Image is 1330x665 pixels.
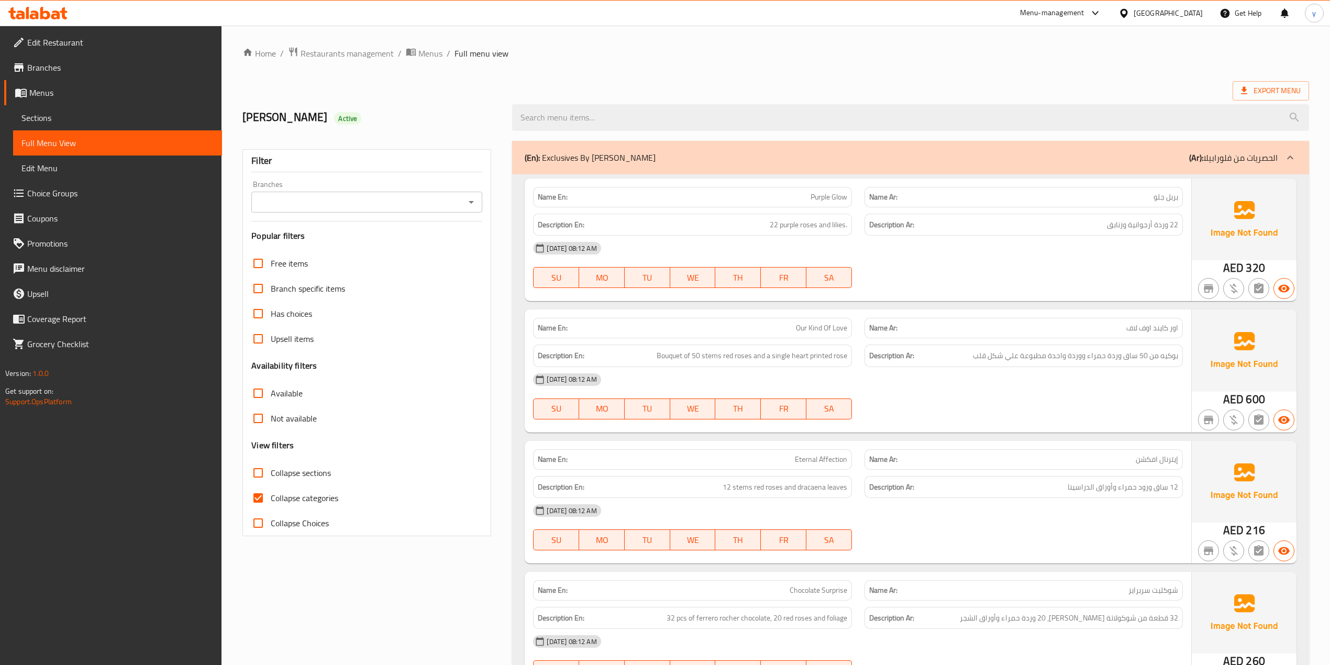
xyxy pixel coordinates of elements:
[625,267,670,288] button: TU
[1189,150,1203,165] b: (Ar):
[5,395,72,408] a: Support.OpsPlatform
[538,218,584,231] strong: Description En:
[5,367,31,380] span: Version:
[869,192,897,203] strong: Name Ar:
[280,47,284,60] li: /
[5,384,53,398] span: Get support on:
[715,398,761,419] button: TH
[579,398,625,419] button: MO
[1126,323,1178,334] span: اور كايند اوف لاف
[21,162,214,174] span: Edit Menu
[1223,278,1244,299] button: Purchased item
[4,281,222,306] a: Upsell
[406,47,442,60] a: Menus
[4,30,222,55] a: Edit Restaurant
[1248,540,1269,561] button: Not has choices
[1248,278,1269,299] button: Not has choices
[770,218,847,231] span: 22 purple roses and lilies.
[719,401,757,416] span: TH
[27,187,214,199] span: Choice Groups
[242,47,276,60] a: Home
[1192,572,1296,653] img: Ae5nvW7+0k+MAAAAAElFTkSuQmCC
[538,270,575,285] span: SU
[525,151,656,164] p: Exclusives By [PERSON_NAME]
[271,282,345,295] span: Branch specific items
[761,267,806,288] button: FR
[1192,309,1296,391] img: Ae5nvW7+0k+MAAAAAElFTkSuQmCC
[4,80,222,105] a: Menus
[538,349,584,362] strong: Description En:
[271,307,312,320] span: Has choices
[1248,409,1269,430] button: Not has choices
[1068,481,1178,494] span: 12 ساق ورود حمراء وأوراق الدراسينا
[21,137,214,149] span: Full Menu View
[27,212,214,225] span: Coupons
[512,141,1309,174] div: (En): Exclusives By [PERSON_NAME](Ar):الحصريات من فلورابيلا
[579,529,625,550] button: MO
[670,267,716,288] button: WE
[447,47,450,60] li: /
[869,323,897,334] strong: Name Ar:
[806,267,852,288] button: SA
[1246,258,1265,278] span: 320
[715,267,761,288] button: TH
[27,36,214,49] span: Edit Restaurant
[1241,84,1301,97] span: Export Menu
[4,55,222,80] a: Branches
[251,150,482,172] div: Filter
[723,481,847,494] span: 12 stems red roses and dracaena leaves
[27,237,214,250] span: Promotions
[271,517,329,529] span: Collapse Choices
[674,533,712,548] span: WE
[27,313,214,325] span: Coverage Report
[533,398,579,419] button: SU
[288,47,394,60] a: Restaurants management
[765,401,802,416] span: FR
[1273,540,1294,561] button: Available
[1246,389,1265,409] span: 600
[398,47,402,60] li: /
[811,533,848,548] span: SA
[1223,540,1244,561] button: Purchased item
[538,323,568,334] strong: Name En:
[27,262,214,275] span: Menu disclaimer
[32,367,49,380] span: 1.0.0
[869,481,914,494] strong: Description Ar:
[1020,7,1084,19] div: Menu-management
[795,454,847,465] span: Eternal Affection
[418,47,442,60] span: Menus
[973,349,1178,362] span: بوكيه من 50 ساق وردة حمراء ووردة واحدة مطبوعة علي شكل قلب
[583,533,620,548] span: MO
[4,256,222,281] a: Menu disclaimer
[4,331,222,357] a: Grocery Checklist
[27,61,214,74] span: Branches
[542,637,601,647] span: [DATE] 08:12 AM
[674,401,712,416] span: WE
[719,533,757,548] span: TH
[538,612,584,625] strong: Description En:
[715,529,761,550] button: TH
[1223,258,1244,278] span: AED
[1192,441,1296,523] img: Ae5nvW7+0k+MAAAAAElFTkSuQmCC
[625,529,670,550] button: TU
[251,439,294,451] h3: View filters
[4,181,222,206] a: Choice Groups
[271,332,314,345] span: Upsell items
[1154,192,1178,203] span: بربل جلو
[1134,7,1203,19] div: [GEOGRAPHIC_DATA]
[719,270,757,285] span: TH
[242,47,1309,60] nav: breadcrumb
[869,454,897,465] strong: Name Ar:
[29,86,214,99] span: Menus
[960,612,1178,625] span: 32 قطعة من شوكولاتة فيريرو روشيه، 20 وردة حمراء وأوراق الشجر
[765,270,802,285] span: FR
[869,585,897,596] strong: Name Ar:
[670,529,716,550] button: WE
[761,398,806,419] button: FR
[1136,454,1178,465] span: إيترنال افكشن
[869,349,914,362] strong: Description Ar:
[271,257,308,270] span: Free items
[538,481,584,494] strong: Description En:
[334,112,361,125] div: Active
[538,533,575,548] span: SU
